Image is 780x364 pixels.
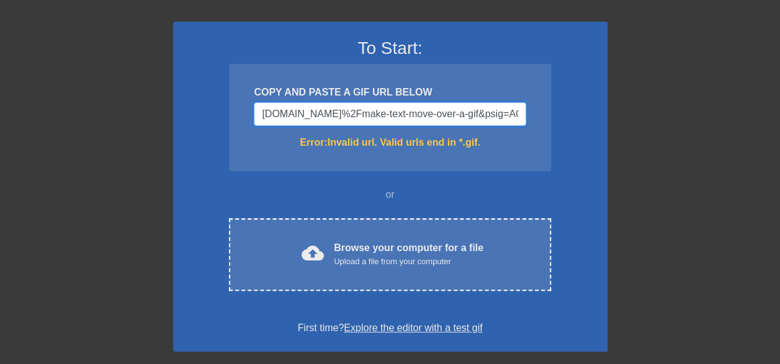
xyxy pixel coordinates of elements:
[254,102,526,126] input: Username
[254,85,526,100] div: COPY AND PASTE A GIF URL BELOW
[302,242,324,264] span: cloud_upload
[334,255,483,268] div: Upload a file from your computer
[334,241,483,268] div: Browse your computer for a file
[189,321,591,335] div: First time?
[344,322,482,333] a: Explore the editor with a test gif
[189,38,591,59] h3: To Start:
[254,135,526,150] div: Error: Invalid url. Valid urls end in *.gif.
[205,187,575,202] div: or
